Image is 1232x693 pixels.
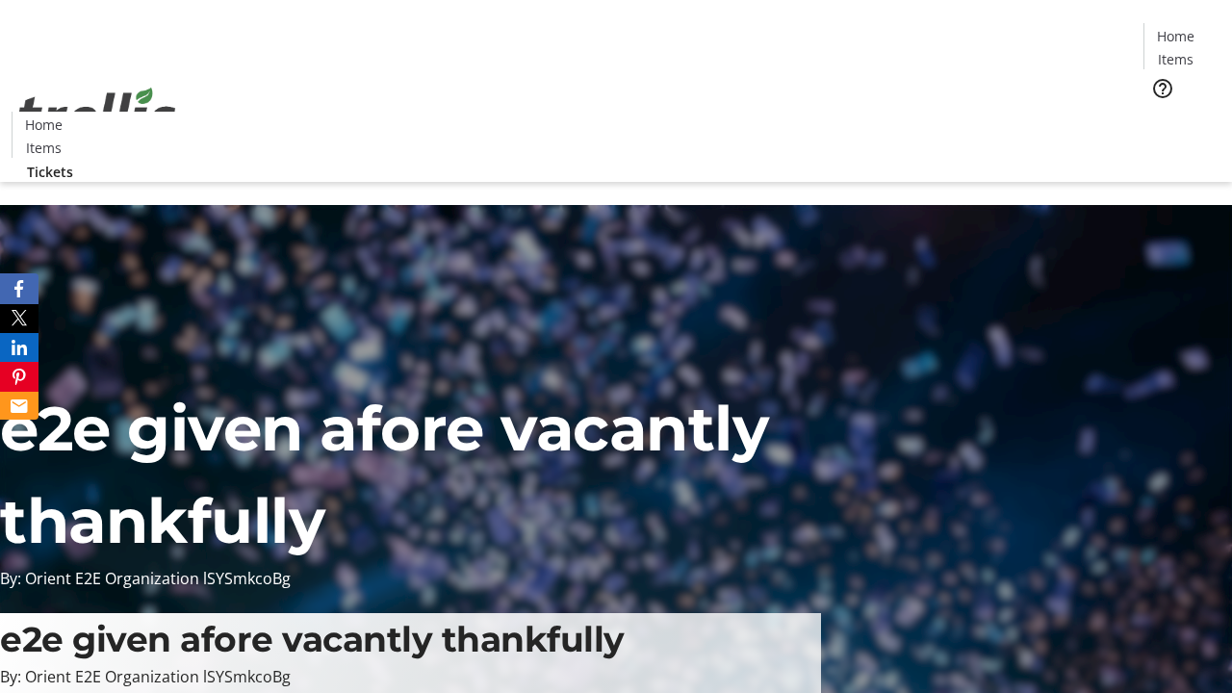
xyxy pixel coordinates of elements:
span: Home [25,115,63,135]
span: Tickets [1159,112,1205,132]
span: Items [26,138,62,158]
span: Home [1157,26,1194,46]
span: Tickets [27,162,73,182]
a: Tickets [12,162,89,182]
a: Home [13,115,74,135]
a: Items [13,138,74,158]
img: Orient E2E Organization lSYSmkcoBg's Logo [12,66,183,163]
a: Home [1144,26,1206,46]
a: Tickets [1143,112,1220,132]
button: Help [1143,69,1182,108]
span: Items [1158,49,1193,69]
a: Items [1144,49,1206,69]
